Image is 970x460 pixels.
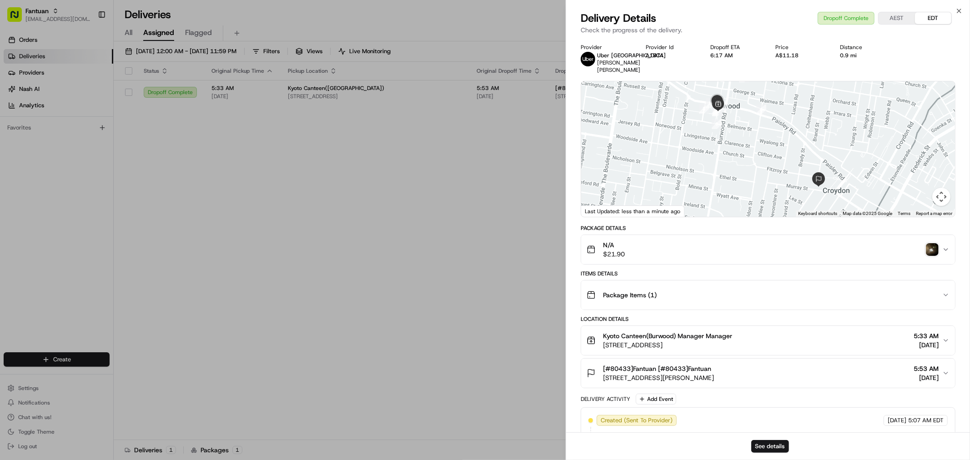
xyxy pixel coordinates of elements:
[914,340,939,350] span: [DATE]
[86,132,146,141] span: API Documentation
[597,52,666,59] span: Uber [GEOGRAPHIC_DATA]
[9,36,166,51] p: Welcome 👋
[908,416,944,425] span: 5:07 AM EDT
[603,290,657,300] span: Package Items ( 1 )
[597,59,640,74] span: [PERSON_NAME] [PERSON_NAME]
[775,52,826,59] div: A$11.18
[914,373,939,382] span: [DATE]
[706,98,716,108] div: 11
[914,364,939,373] span: 5:53 AM
[603,340,732,350] span: [STREET_ADDRESS]
[18,132,70,141] span: Knowledge Base
[914,331,939,340] span: 5:33 AM
[581,235,955,264] button: N/A$21.90photo_proof_of_delivery image
[699,104,709,114] div: 8
[840,44,891,51] div: Distance
[636,394,676,405] button: Add Event
[843,211,892,216] span: Map data ©2025 Google
[603,364,711,373] span: [#80433]Fantuan [#80433]Fantuan
[751,440,789,453] button: See details
[9,133,16,140] div: 📗
[916,211,952,216] a: Report a map error
[155,90,166,100] button: Start new chat
[603,373,714,382] span: [STREET_ADDRESS][PERSON_NAME]
[712,119,722,129] div: 9
[840,52,891,59] div: 0.9 mi
[581,11,656,25] span: Delivery Details
[603,250,625,259] span: $21.90
[581,280,955,310] button: Package Items (1)
[898,211,910,216] a: Terms (opens in new tab)
[581,25,955,35] p: Check the progress of the delivery.
[879,12,915,24] button: AEST
[24,59,150,68] input: Clear
[64,154,110,161] a: Powered byPylon
[646,52,663,59] button: A1BC4
[581,326,955,355] button: Kyoto Canteen(Burwood) Manager Manager[STREET_ADDRESS]5:33 AM[DATE]
[581,395,630,403] div: Delivery Activity
[756,105,766,115] div: 6
[581,52,595,66] img: uber-new-logo.jpeg
[775,44,826,51] div: Price
[926,243,939,256] img: photo_proof_of_delivery image
[581,225,955,232] div: Package Details
[915,12,951,24] button: EDT
[888,416,906,425] span: [DATE]
[581,44,631,51] div: Provider
[90,154,110,161] span: Pylon
[73,128,150,145] a: 💻API Documentation
[603,240,625,250] span: N/A
[581,315,955,323] div: Location Details
[581,205,684,217] div: Last Updated: less than a minute ago
[581,359,955,388] button: [#80433]Fantuan [#80433]Fantuan[STREET_ADDRESS][PERSON_NAME]5:53 AM[DATE]
[583,205,613,217] img: Google
[5,128,73,145] a: 📗Knowledge Base
[603,331,732,340] span: Kyoto Canteen(Burwood) Manager Manager
[711,52,761,59] div: 6:17 AM
[31,87,149,96] div: Start new chat
[601,416,673,425] span: Created (Sent To Provider)
[9,87,25,103] img: 1736555255976-a54dd68f-1ca7-489b-9aae-adbdc363a1c4
[646,44,696,51] div: Provider Id
[581,270,955,277] div: Items Details
[583,205,613,217] a: Open this area in Google Maps (opens a new window)
[77,133,84,140] div: 💻
[711,44,761,51] div: Dropoff ETA
[31,96,115,103] div: We're available if you need us!
[9,9,27,27] img: Nash
[932,188,950,206] button: Map camera controls
[798,210,837,217] button: Keyboard shortcuts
